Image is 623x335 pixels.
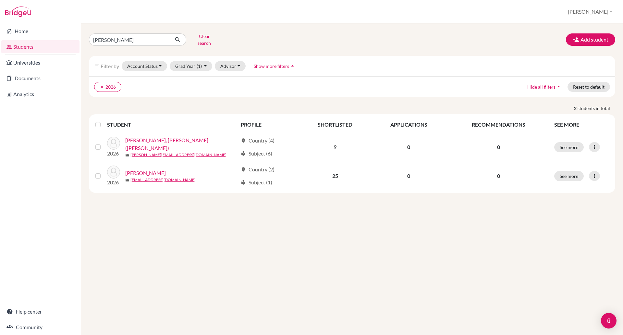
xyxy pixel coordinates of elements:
[241,138,246,143] span: location_on
[125,169,166,177] a: [PERSON_NAME]
[566,33,615,46] button: Add student
[101,63,119,69] span: Filter by
[578,105,615,112] span: students in total
[107,166,120,179] img: Tran, Kha
[241,179,272,186] div: Subject (1)
[522,82,568,92] button: Hide all filtersarrow_drop_up
[289,63,296,69] i: arrow_drop_up
[107,137,120,150] img: Phan, Ky Khanh Tran (Olivia)
[170,61,213,71] button: Grad Year(1)
[107,150,120,157] p: 2026
[241,167,246,172] span: location_on
[574,105,578,112] strong: 2
[565,6,615,18] button: [PERSON_NAME]
[371,132,446,162] td: 0
[371,117,446,132] th: APPLICATIONS
[5,6,31,17] img: Bridge-U
[130,152,226,158] a: [PERSON_NAME][EMAIL_ADDRESS][DOMAIN_NAME]
[554,171,584,181] button: See more
[1,40,79,53] a: Students
[248,61,301,71] button: Show more filtersarrow_drop_up
[100,85,104,89] i: clear
[1,72,79,85] a: Documents
[237,117,299,132] th: PROFILE
[125,153,129,157] span: mail
[299,132,371,162] td: 9
[527,84,556,90] span: Hide all filters
[1,321,79,334] a: Community
[197,63,202,69] span: (1)
[241,137,275,144] div: Country (4)
[568,82,610,92] button: Reset to default
[254,63,289,69] span: Show more filters
[241,180,246,185] span: local_library
[215,61,246,71] button: Advisor
[94,82,121,92] button: clear2026
[554,142,584,152] button: See more
[556,83,562,90] i: arrow_drop_up
[125,136,238,152] a: [PERSON_NAME], [PERSON_NAME] ([PERSON_NAME])
[130,177,196,183] a: [EMAIL_ADDRESS][DOMAIN_NAME]
[89,33,169,46] input: Find student by name...
[186,31,222,48] button: Clear search
[451,143,546,151] p: 0
[241,150,272,157] div: Subject (6)
[550,117,613,132] th: SEE MORE
[447,117,550,132] th: RECOMMENDATIONS
[107,179,120,186] p: 2026
[601,313,617,329] div: Open Intercom Messenger
[107,117,237,132] th: STUDENT
[1,56,79,69] a: Universities
[371,162,446,190] td: 0
[94,63,99,68] i: filter_list
[1,88,79,101] a: Analytics
[241,166,275,173] div: Country (2)
[451,172,546,180] p: 0
[241,151,246,156] span: local_library
[125,178,129,182] span: mail
[299,117,371,132] th: SHORTLISTED
[1,305,79,318] a: Help center
[299,162,371,190] td: 25
[1,25,79,38] a: Home
[122,61,167,71] button: Account Status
